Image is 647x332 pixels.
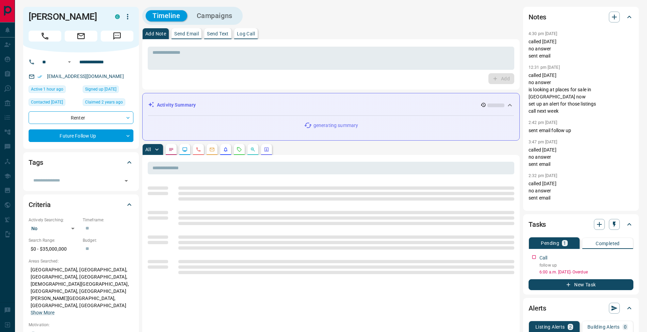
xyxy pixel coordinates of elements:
p: follow up [539,262,633,268]
div: Activity Summary [148,99,514,111]
div: Thu Jul 31 2025 [29,98,79,108]
p: Completed [596,241,620,246]
p: called [DATE] no answer is looking at places for sale in [GEOGRAPHIC_DATA] now set up an alert fo... [529,72,633,115]
p: Pending [541,241,559,246]
svg: Requests [237,147,242,152]
span: Message [101,31,133,42]
p: 2 [569,325,572,329]
p: 4:30 pm [DATE] [529,31,557,36]
button: Open [122,176,131,186]
h2: Alerts [529,303,546,314]
span: Active 1 hour ago [31,86,63,93]
div: Renter [29,111,133,124]
svg: Agent Actions [264,147,269,152]
svg: Listing Alerts [223,147,228,152]
div: Alerts [529,300,633,316]
p: Areas Searched: [29,258,133,264]
div: Tags [29,154,133,171]
p: called [DATE] no answer sent email [529,146,633,168]
p: [GEOGRAPHIC_DATA], [GEOGRAPHIC_DATA], [GEOGRAPHIC_DATA], [GEOGRAPHIC_DATA], [DEMOGRAPHIC_DATA][GE... [29,264,133,318]
p: Building Alerts [587,325,620,329]
p: Motivation: [29,322,133,328]
svg: Notes [168,147,174,152]
p: Call [539,254,548,262]
a: [EMAIL_ADDRESS][DOMAIN_NAME] [47,74,124,79]
p: Send Text [207,31,229,36]
div: condos.ca [115,14,120,19]
p: Activity Summary [157,101,196,109]
p: Send Email [174,31,199,36]
p: generating summary [313,122,358,129]
span: Contacted [DATE] [31,99,63,106]
svg: Lead Browsing Activity [182,147,188,152]
p: sent email follow up [529,127,633,134]
p: Add Note [145,31,166,36]
p: Log Call [237,31,255,36]
p: Budget: [83,237,133,243]
div: Criteria [29,196,133,213]
span: Claimed 2 years ago [85,99,123,106]
button: Show More [31,309,54,316]
span: Email [65,31,97,42]
div: No [29,223,79,234]
button: Campaigns [190,10,239,21]
p: Actively Searching: [29,217,79,223]
p: 0 [624,325,627,329]
p: $0 - $35,000,000 [29,243,79,255]
div: Tue Sep 20 2022 [83,85,133,95]
h1: [PERSON_NAME] [29,11,105,22]
span: Call [29,31,61,42]
span: Signed up [DATE] [85,86,116,93]
p: 12:31 pm [DATE] [529,65,560,70]
p: Listing Alerts [535,325,565,329]
p: Search Range: [29,237,79,243]
p: 2:32 pm [DATE] [529,173,557,178]
p: called [DATE] no answer sent email [529,38,633,60]
p: called [DATE] no answer sent email [529,180,633,202]
p: 6:00 a.m. [DATE] - Overdue [539,269,633,275]
div: Notes [529,9,633,25]
svg: Opportunities [250,147,256,152]
h2: Tags [29,157,43,168]
div: Tue Aug 12 2025 [29,85,79,95]
h2: Tasks [529,219,546,230]
svg: Email Verified [37,74,42,79]
button: New Task [529,279,633,290]
button: Open [65,58,74,66]
div: Future Follow Up [29,129,133,142]
h2: Criteria [29,199,51,210]
svg: Calls [196,147,201,152]
p: 2:42 pm [DATE] [529,120,557,125]
p: 1 [563,241,566,246]
h2: Notes [529,12,546,22]
div: Tasks [529,216,633,233]
p: Timeframe: [83,217,133,223]
div: Tue Sep 20 2022 [83,98,133,108]
svg: Emails [209,147,215,152]
button: Timeline [146,10,187,21]
p: 3:47 pm [DATE] [529,140,557,144]
p: All [145,147,151,152]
